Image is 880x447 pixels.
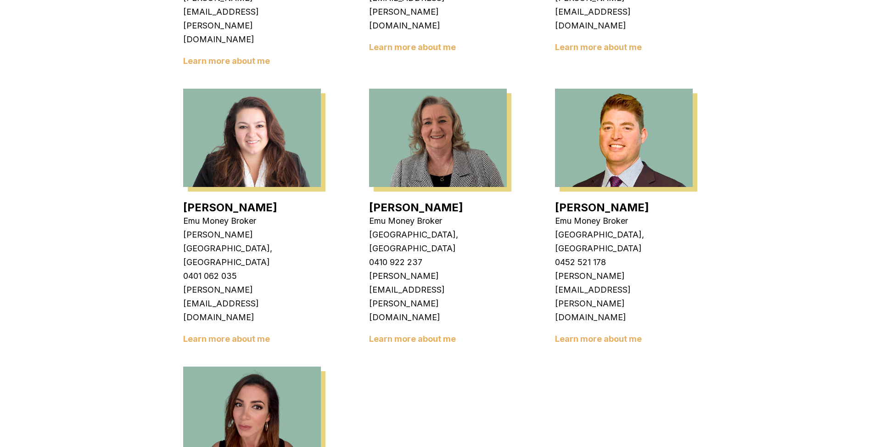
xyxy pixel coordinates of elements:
a: [PERSON_NAME] [183,201,277,214]
img: Robyn Adams [369,89,507,187]
p: 0410 922 237 [369,255,507,269]
p: [PERSON_NAME][EMAIL_ADDRESS][PERSON_NAME][DOMAIN_NAME] [369,269,507,324]
img: Wendy Fonseka [183,89,321,187]
a: Learn more about me [183,334,270,344]
p: 0401 062 035 [183,269,321,283]
p: Emu Money Broker [369,214,507,228]
a: [PERSON_NAME] [369,201,463,214]
p: [GEOGRAPHIC_DATA], [GEOGRAPHIC_DATA] [555,228,693,255]
p: Emu Money Broker [183,214,321,228]
a: Learn more about me [369,42,456,52]
a: Learn more about me [555,42,642,52]
a: Learn more about me [369,334,456,344]
img: Jack Armstrong [555,89,693,187]
a: [PERSON_NAME] [555,201,649,214]
a: Learn more about me [555,334,642,344]
p: Emu Money Broker [555,214,693,228]
p: 0452 521 178 [555,255,693,269]
p: [PERSON_NAME][EMAIL_ADDRESS][PERSON_NAME][DOMAIN_NAME] [555,269,693,324]
p: [PERSON_NAME][EMAIL_ADDRESS][DOMAIN_NAME] [183,283,321,324]
p: [GEOGRAPHIC_DATA], [GEOGRAPHIC_DATA] [369,228,507,255]
a: Learn more about me [183,56,270,66]
p: [PERSON_NAME][GEOGRAPHIC_DATA], [GEOGRAPHIC_DATA] [183,228,321,269]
